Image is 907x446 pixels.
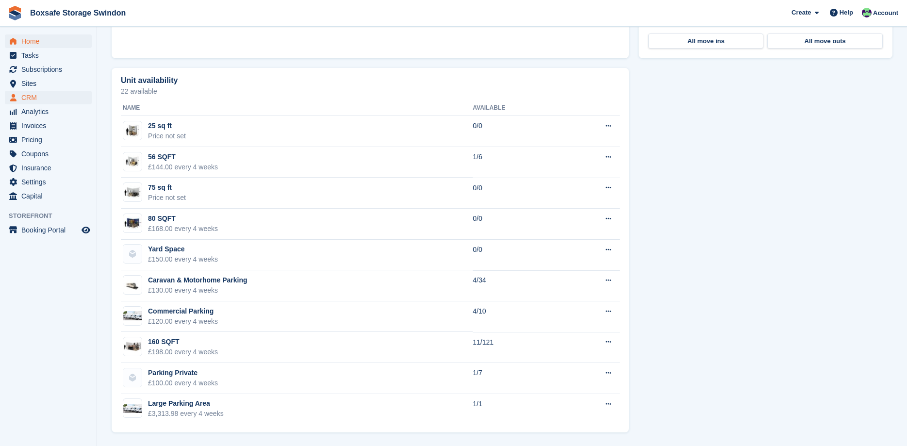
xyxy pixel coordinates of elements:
a: All move outs [767,33,882,49]
div: Price not set [148,131,186,141]
a: menu [5,63,92,76]
div: £3,313.98 every 4 weeks [148,409,224,419]
div: Commercial Parking [148,306,218,316]
a: menu [5,91,92,104]
img: blank-unit-type-icon-ffbac7b88ba66c5e286b0e438baccc4b9c83835d4c34f86887a83fc20ec27e7b.svg [123,368,142,387]
h2: Unit availability [121,76,178,85]
td: 1/6 [473,147,563,178]
span: Insurance [21,161,80,175]
th: Available [473,100,563,116]
div: Large Parking Area [148,398,224,409]
a: menu [5,161,92,175]
img: blank-unit-type-icon-ffbac7b88ba66c5e286b0e438baccc4b9c83835d4c34f86887a83fc20ec27e7b.svg [123,245,142,263]
span: Analytics [21,105,80,118]
div: 25 sq ft [148,121,186,131]
div: Caravan & Motorhome Parking [148,275,247,285]
img: 75.jpg [123,185,142,199]
a: menu [5,133,92,147]
img: 150-sqft-unit.jpg [123,340,142,354]
span: Help [840,8,853,17]
div: Parking Private [148,368,218,378]
p: 22 available [121,88,620,95]
td: 11/121 [473,332,563,363]
div: £130.00 every 4 weeks [148,285,247,296]
a: menu [5,105,92,118]
th: Name [121,100,473,116]
div: £100.00 every 4 weeks [148,378,218,388]
td: 0/0 [473,116,563,147]
div: 75 sq ft [148,182,186,193]
span: Subscriptions [21,63,80,76]
td: 1/7 [473,363,563,394]
img: Kim Virabi [862,8,872,17]
div: 56 SQFT [148,152,218,162]
div: Price not set [148,193,186,203]
span: Home [21,34,80,48]
div: £144.00 every 4 weeks [148,162,218,172]
a: menu [5,175,92,189]
div: £150.00 every 4 weeks [148,254,218,264]
a: menu [5,119,92,132]
img: 25.jpg [123,124,142,138]
td: 1/1 [473,394,563,425]
div: Yard Space [148,244,218,254]
div: £198.00 every 4 weeks [148,347,218,357]
span: Account [873,8,898,18]
span: Booking Portal [21,223,80,237]
td: 4/34 [473,270,563,301]
a: menu [5,147,92,161]
a: Boxsafe Storage Swindon [26,5,130,21]
span: CRM [21,91,80,104]
span: Coupons [21,147,80,161]
img: 50.jpg [123,154,142,168]
img: Caravan%20-%20R(1).jpg [123,280,142,290]
span: Create [792,8,811,17]
a: Preview store [80,224,92,236]
td: 0/0 [473,178,563,209]
a: All move ins [648,33,763,49]
div: 160 SQFT [148,337,218,347]
a: menu [5,49,92,62]
span: Tasks [21,49,80,62]
img: stora-icon-8386f47178a22dfd0bd8f6a31ec36ba5ce8667c1dd55bd0f319d3a0aa187defe.svg [8,6,22,20]
img: AdobeStock_196873579%20(1).jpeg [123,404,142,413]
span: Capital [21,189,80,203]
a: menu [5,34,92,48]
span: Settings [21,175,80,189]
div: £120.00 every 4 weeks [148,316,218,327]
span: Pricing [21,133,80,147]
a: menu [5,189,92,203]
span: Storefront [9,211,97,221]
span: Sites [21,77,80,90]
td: 4/10 [473,301,563,332]
td: 0/0 [473,240,563,271]
span: Invoices [21,119,80,132]
a: menu [5,77,92,90]
img: 80-sqft-container.jpg [123,216,142,231]
div: £168.00 every 4 weeks [148,224,218,234]
img: AdobeStock_196873579%20(1).jpeg [123,311,142,320]
td: 0/0 [473,209,563,240]
div: 80 SQFT [148,214,218,224]
a: menu [5,223,92,237]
